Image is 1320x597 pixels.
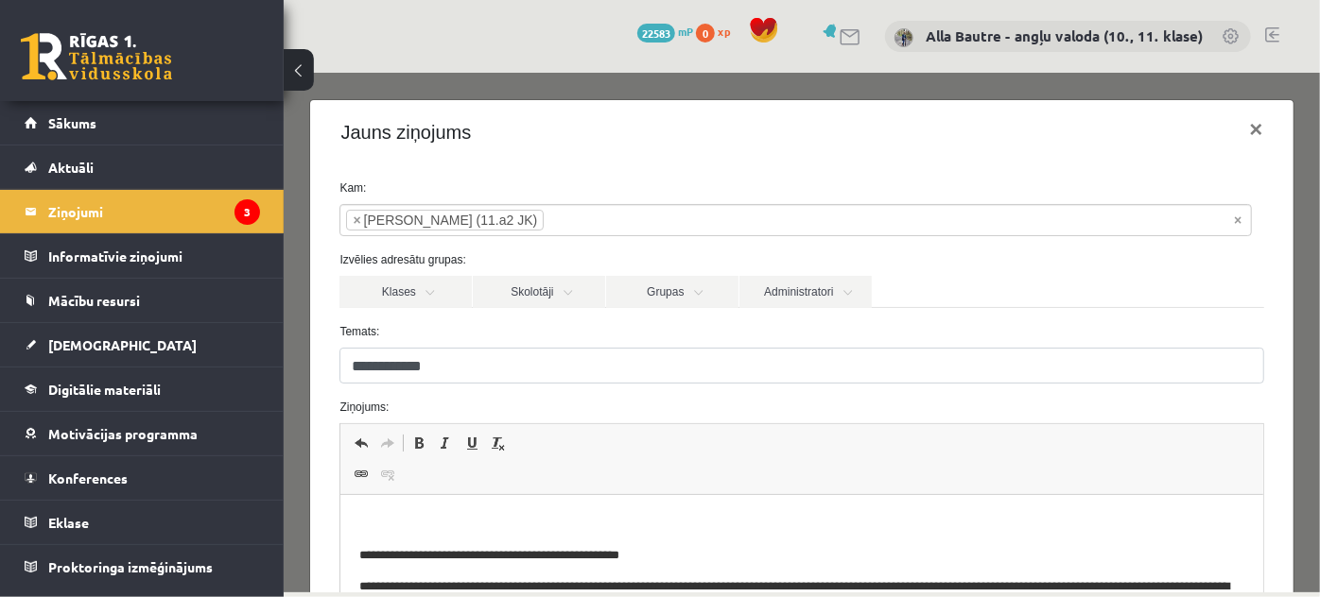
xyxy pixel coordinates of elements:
[42,250,994,267] label: Temats:
[456,203,588,235] a: Administratori
[25,501,260,544] a: Eklase
[25,367,260,411] a: Digitālie materiāli
[148,358,175,383] a: Italic (Ctrl+I)
[696,24,739,39] a: 0 xp
[175,358,201,383] a: Underline (Ctrl+U)
[62,137,260,158] li: Katrīna Zjukova (11.a2 JK)
[91,389,117,414] a: Unlink
[57,45,187,74] h4: Jauns ziņojums
[48,159,94,176] span: Aktuāli
[48,469,128,486] span: Konferences
[48,381,161,398] span: Digitālie materiāli
[122,358,148,383] a: Bold (Ctrl+B)
[48,114,96,131] span: Sākums
[48,336,197,353] span: [DEMOGRAPHIC_DATA]
[894,28,913,47] img: Alla Bautre - angļu valoda (10., 11. klase)
[48,514,89,531] span: Eklase
[42,107,994,124] label: Kam:
[25,456,260,500] a: Konferences
[25,279,260,322] a: Mācību resursi
[25,412,260,455] a: Motivācijas programma
[25,234,260,278] a: Informatīvie ziņojumi
[91,358,117,383] a: Redo (Ctrl+Y)
[48,292,140,309] span: Mācību resursi
[48,234,260,278] legend: Informatīvie ziņojumi
[42,179,994,196] label: Izvēlies adresātu grupas:
[48,190,260,233] legend: Ziņojumi
[637,24,675,43] span: 22583
[25,145,260,189] a: Aktuāli
[48,425,198,442] span: Motivācijas programma
[56,203,188,235] a: Klases
[718,24,730,39] span: xp
[69,138,77,157] span: ×
[48,558,213,575] span: Proktoringa izmēģinājums
[25,101,260,145] a: Sākums
[950,138,958,157] span: Noņemt visus vienumus
[25,190,260,233] a: Ziņojumi3
[322,203,455,235] a: Grupas
[696,24,715,43] span: 0
[951,30,995,83] button: ×
[637,24,693,39] a: 22583 mP
[201,358,228,383] a: Remove Format
[678,24,693,39] span: mP
[234,199,260,225] i: 3
[926,26,1203,45] a: Alla Bautre - angļu valoda (10., 11. klase)
[21,33,172,80] a: Rīgas 1. Tālmācības vidusskola
[64,358,91,383] a: Undo (Ctrl+Z)
[64,389,91,414] a: Link (Ctrl+K)
[25,545,260,588] a: Proktoringa izmēģinājums
[42,326,994,343] label: Ziņojums:
[189,203,321,235] a: Skolotāji
[25,323,260,367] a: [DEMOGRAPHIC_DATA]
